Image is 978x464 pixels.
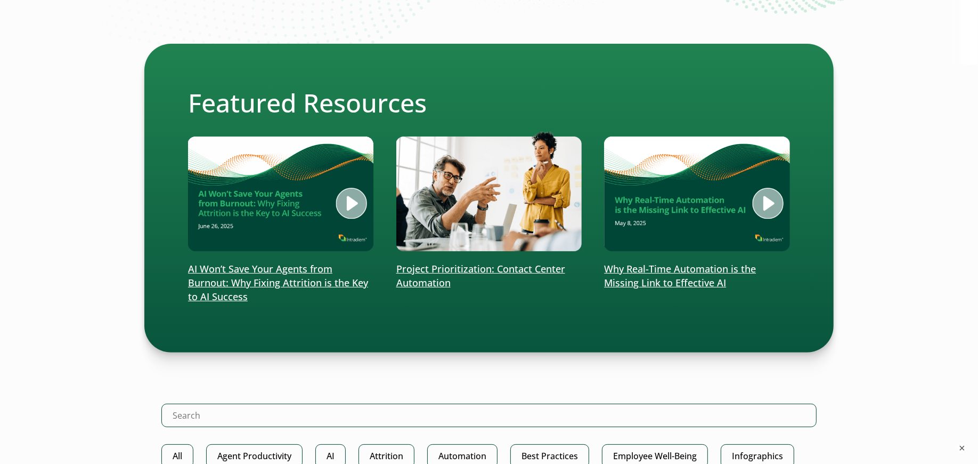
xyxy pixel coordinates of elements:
[396,262,582,290] p: Project Prioritization: Contact Center Automation
[188,262,374,304] p: AI Won’t Save Your Agents from Burnout: Why Fixing Attrition is the Key to AI Success
[604,262,790,290] p: Why Real-Time Automation is the Missing Link to Effective AI
[161,404,817,427] input: Search
[396,131,582,290] a: Project Prioritization: Contact Center Automation
[604,131,790,290] a: Why Real-Time Automation is the Missing Link to Effective AI
[188,87,790,118] h2: Featured Resources
[957,443,967,453] button: ×
[188,131,374,304] a: AI Won’t Save Your Agents from Burnout: Why Fixing Attrition is the Key to AI Success
[161,404,817,444] form: Search Intradiem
